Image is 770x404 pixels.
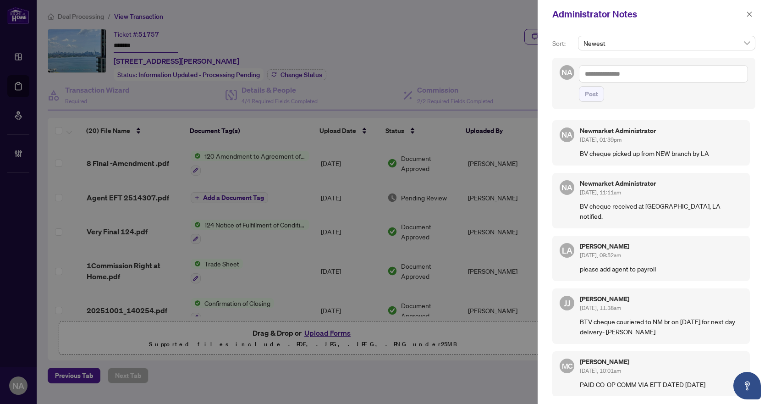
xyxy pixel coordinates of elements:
div: Administrator Notes [552,7,743,21]
span: [DATE], 10:01am [580,367,621,374]
h5: Newmarket Administrator [580,180,742,187]
span: JJ [564,297,570,310]
span: NA [561,66,572,78]
span: Newest [583,36,750,50]
span: LA [562,244,572,257]
p: BTV cheque couriered to NM br on [DATE] for next day delivery- [PERSON_NAME] [580,316,742,337]
p: BV cheque received at [GEOGRAPHIC_DATA], LA notified. [580,201,742,221]
h5: [PERSON_NAME] [580,359,742,365]
p: BV cheque picked up from NEW branch by LA [580,148,742,158]
span: [DATE], 11:11am [580,189,621,196]
p: Sort: [552,39,574,49]
p: please add agent to payroll [580,264,742,274]
button: Open asap [733,372,761,399]
h5: [PERSON_NAME] [580,243,742,249]
h5: Newmarket Administrator [580,127,742,134]
span: MC [561,360,572,372]
span: close [746,11,753,17]
span: [DATE], 09:52am [580,252,621,259]
button: Post [579,86,604,102]
h5: [PERSON_NAME] [580,296,742,302]
p: PAID CO-OP COMM VIA EFT DATED [DATE] [580,379,742,389]
span: [DATE], 11:38am [580,304,621,311]
span: [DATE], 01:39pm [580,136,621,143]
span: NA [561,182,572,194]
span: NA [561,129,572,141]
